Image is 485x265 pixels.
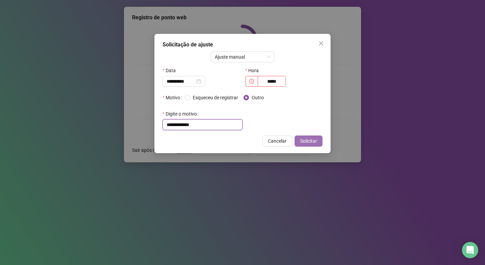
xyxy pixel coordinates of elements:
[300,137,317,145] span: Solicitar
[245,65,263,76] label: Hora
[163,92,185,103] label: Motivo
[249,79,254,84] span: clock-circle
[262,136,292,146] button: Cancelar
[163,108,201,119] label: Digite o motivo
[268,137,287,145] span: Cancelar
[462,242,478,258] div: Open Intercom Messenger
[318,41,324,46] span: close
[163,65,180,76] label: Data
[316,38,326,49] button: Close
[249,94,267,101] span: Outro
[163,41,322,49] div: Solicitação de ajuste
[215,52,271,62] span: Ajuste manual
[295,136,322,146] button: Solicitar
[190,94,241,101] span: Esqueceu de registrar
